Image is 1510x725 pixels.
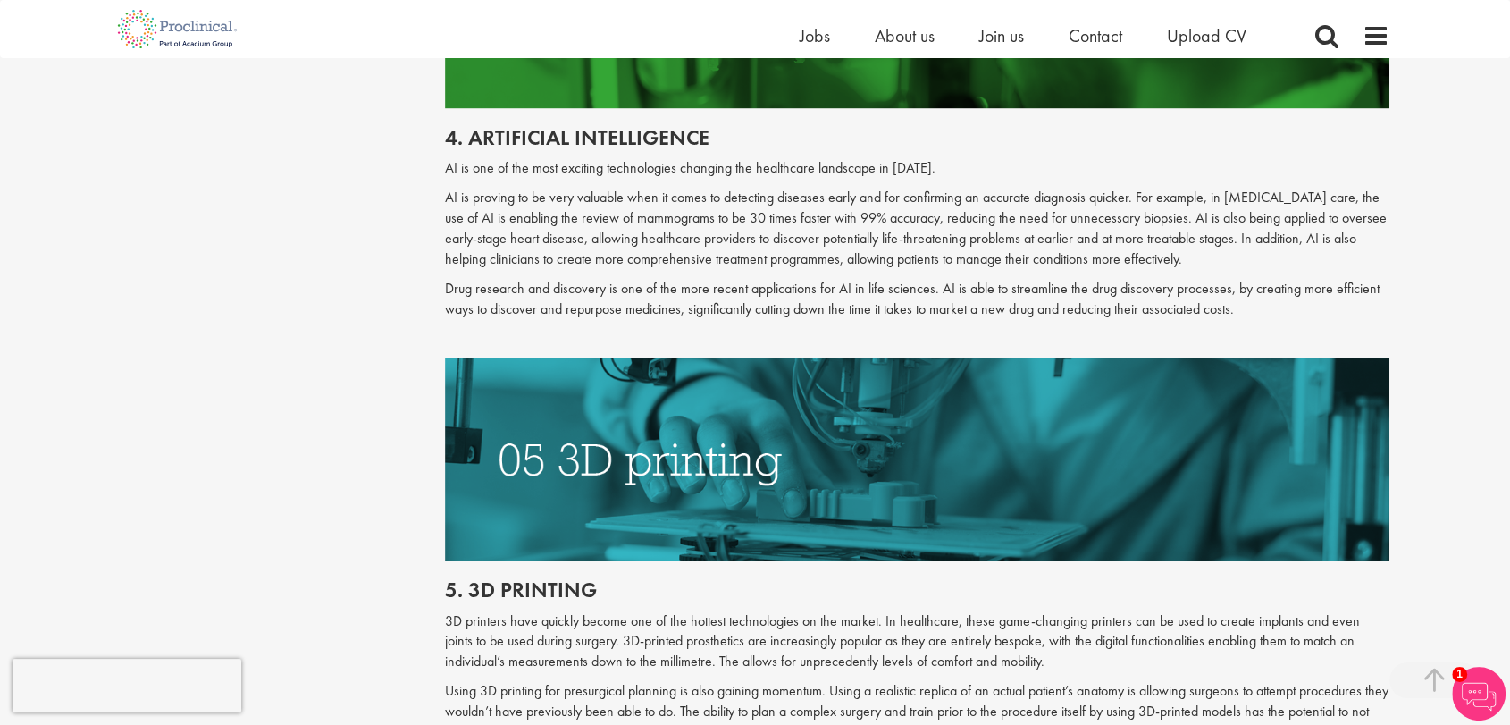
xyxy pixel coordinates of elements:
a: Upload CV [1167,24,1246,47]
img: Chatbot [1452,667,1506,721]
a: About us [875,24,935,47]
a: Join us [979,24,1024,47]
iframe: reCAPTCHA [13,659,241,712]
a: Jobs [800,24,830,47]
p: AI is proving to be very valuable when it comes to detecting diseases early and for confirming an... [445,188,1390,269]
span: 1 [1452,667,1467,682]
p: Drug research and discovery is one of the more recent applications for AI in life sciences. AI is... [445,279,1390,320]
p: 3D printers have quickly become one of the hottest technologies on the market. In healthcare, the... [445,611,1390,673]
p: AI is one of the most exciting technologies changing the healthcare landscape in [DATE]. [445,158,1390,179]
h2: 4. Artificial intelligence [445,126,1390,149]
a: Contact [1069,24,1122,47]
h2: 5. 3d printing [445,578,1390,602]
